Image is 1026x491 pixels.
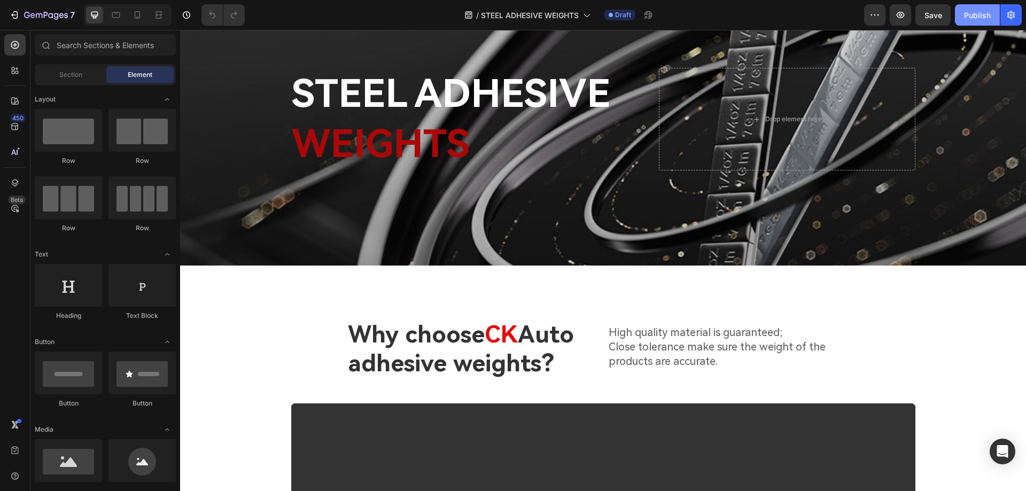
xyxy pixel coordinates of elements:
div: Button [108,399,176,408]
span: Media [35,425,53,434]
div: Row [35,223,102,233]
span: Toggle open [159,246,176,263]
p: High quality material is guaranteed; Close tolerance make sure the weight of the products are acc... [429,295,689,339]
button: Publish [955,4,1000,26]
span: / [476,10,479,21]
div: 450 [10,114,26,122]
div: Button [35,399,102,408]
div: Row [108,223,176,233]
div: Publish [964,10,991,21]
span: Toggle open [159,421,176,438]
input: Search Sections & Elements [35,34,176,56]
span: Text [35,250,48,259]
span: Draft [615,10,631,20]
span: Toggle open [159,333,176,350]
span: Button [35,337,55,347]
div: Beta [8,196,26,204]
button: 7 [4,4,80,26]
div: Heading [35,311,102,321]
span: STEEL ADHESIVE WEIGHTS [481,10,579,21]
button: Save [915,4,951,26]
span: Element [128,70,152,80]
span: Layout [35,95,56,104]
p: 7 [70,9,75,21]
span: Save [924,11,942,20]
div: Row [108,156,176,166]
div: Row [35,156,102,166]
div: Text Block [108,311,176,321]
span: CK [305,291,338,318]
span: Toggle open [159,91,176,108]
div: Drop element here [585,85,642,93]
div: Open Intercom Messenger [990,439,1015,464]
iframe: Design area [180,30,1026,491]
span: Section [59,70,82,80]
h2: Why choose Auto adhesive weights？ [167,289,419,349]
div: Undo/Redo [201,4,245,26]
